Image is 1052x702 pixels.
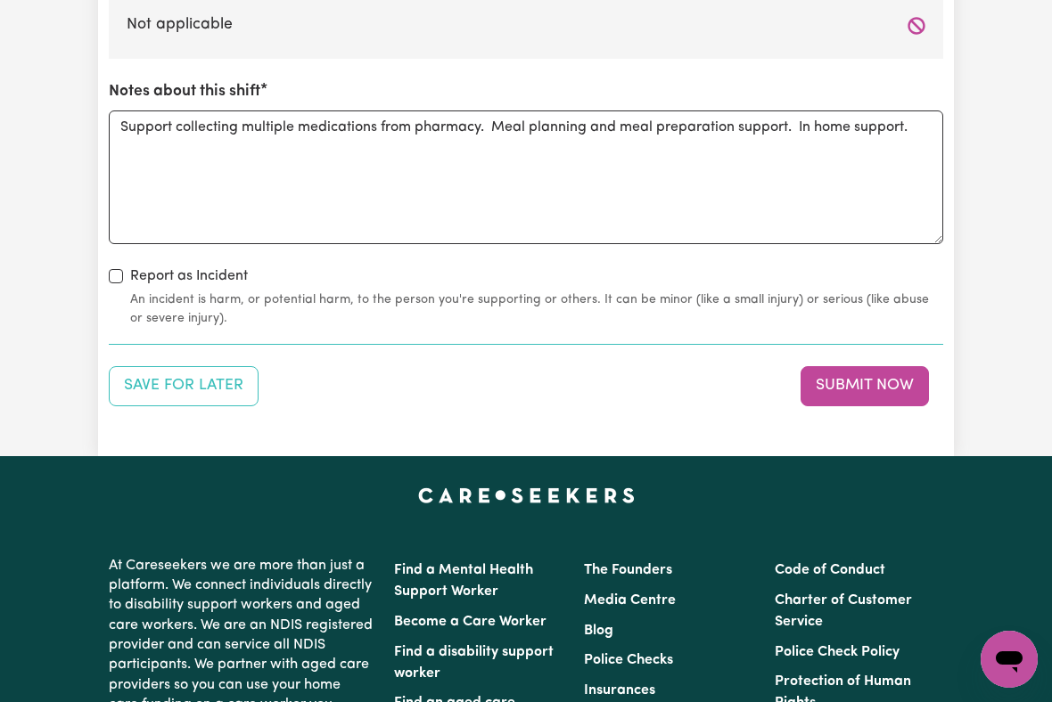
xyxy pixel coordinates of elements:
[775,593,912,629] a: Charter of Customer Service
[775,645,900,659] a: Police Check Policy
[109,80,260,103] label: Notes about this shift
[584,563,672,577] a: The Founders
[394,563,533,599] a: Find a Mental Health Support Worker
[584,683,655,698] a: Insurances
[584,624,613,638] a: Blog
[584,653,673,667] a: Police Checks
[130,265,248,287] label: Report as Incident
[130,290,943,328] small: An incident is harm, or potential harm, to the person you're supporting or others. It can be mino...
[109,366,259,405] button: Save your job report
[584,593,676,608] a: Media Centre
[109,110,943,244] textarea: Support collecting multiple medications from pharmacy. Meal planning and meal preparation support...
[127,13,925,37] label: Not applicable
[801,366,929,405] button: Submit your job report
[981,631,1038,688] iframe: Button to launch messaging window
[775,563,885,577] a: Code of Conduct
[418,488,635,502] a: Careseekers home page
[394,615,547,629] a: Become a Care Worker
[394,645,554,681] a: Find a disability support worker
